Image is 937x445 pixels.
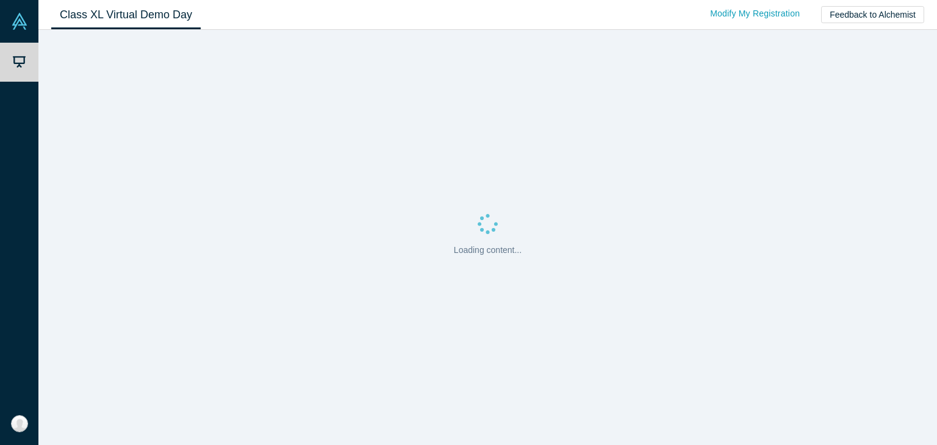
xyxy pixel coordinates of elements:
a: Modify My Registration [697,3,813,24]
button: Feedback to Alchemist [821,6,924,23]
img: Laert Davtyan's Account [11,415,28,432]
p: Loading content... [454,244,522,257]
img: Alchemist Vault Logo [11,13,28,30]
a: Class XL Virtual Demo Day [51,1,201,29]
